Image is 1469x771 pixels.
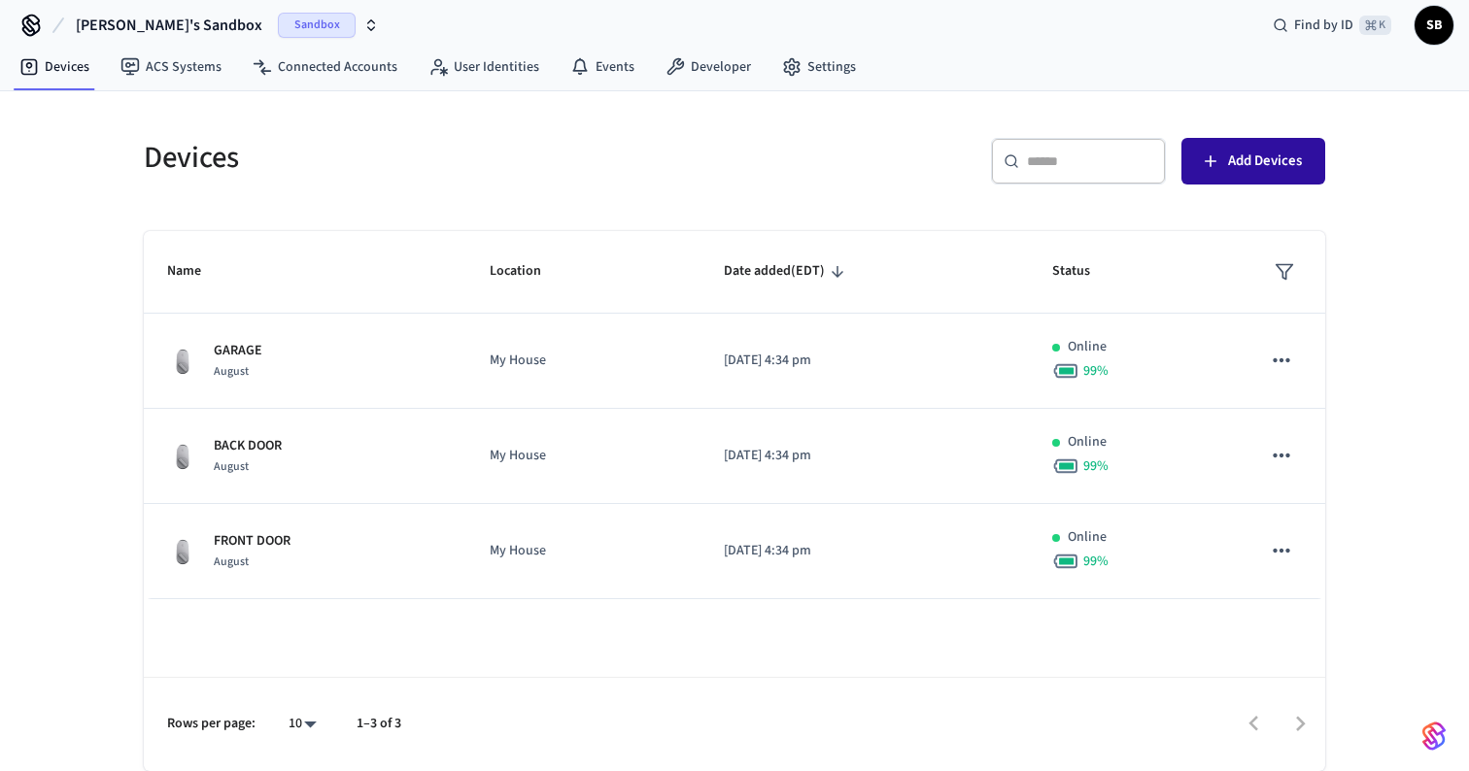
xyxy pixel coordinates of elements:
[724,541,1006,561] p: [DATE] 4:34 pm
[724,351,1006,371] p: [DATE] 4:34 pm
[279,710,325,738] div: 10
[167,256,226,286] span: Name
[167,346,198,377] img: August Wifi Smart Lock 3rd Gen, Silver, Front
[1415,6,1453,45] button: SB
[490,446,677,466] p: My House
[1083,361,1109,381] span: 99 %
[144,138,723,178] h5: Devices
[1294,16,1353,35] span: Find by ID
[1083,456,1109,476] span: 99 %
[1417,8,1452,43] span: SB
[214,553,249,570] span: August
[1068,527,1107,548] p: Online
[490,256,566,286] span: Location
[1181,138,1325,184] button: Add Devices
[1052,256,1115,286] span: Status
[1359,16,1391,35] span: ⌘ K
[214,341,262,361] p: GARAGE
[724,256,850,286] span: Date added(EDT)
[214,458,249,475] span: August
[76,14,262,37] span: [PERSON_NAME]'s Sandbox
[767,50,871,84] a: Settings
[650,50,767,84] a: Developer
[357,714,401,734] p: 1–3 of 3
[413,50,555,84] a: User Identities
[555,50,650,84] a: Events
[167,714,256,734] p: Rows per page:
[105,50,237,84] a: ACS Systems
[237,50,413,84] a: Connected Accounts
[490,351,677,371] p: My House
[4,50,105,84] a: Devices
[278,13,356,38] span: Sandbox
[1257,8,1407,43] div: Find by ID⌘ K
[144,231,1325,599] table: sticky table
[167,536,198,567] img: August Wifi Smart Lock 3rd Gen, Silver, Front
[1083,552,1109,571] span: 99 %
[214,531,290,552] p: FRONT DOOR
[167,441,198,472] img: August Wifi Smart Lock 3rd Gen, Silver, Front
[1068,337,1107,357] p: Online
[724,446,1006,466] p: [DATE] 4:34 pm
[214,436,282,456] p: BACK DOOR
[1068,432,1107,453] p: Online
[490,541,677,561] p: My House
[1228,149,1302,174] span: Add Devices
[1422,721,1446,752] img: SeamLogoGradient.69752ec5.svg
[214,363,249,380] span: August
